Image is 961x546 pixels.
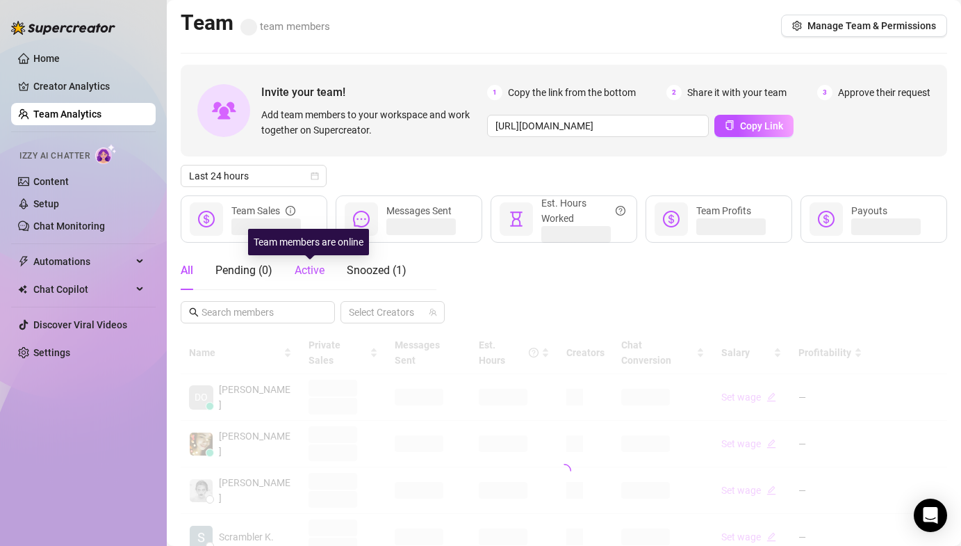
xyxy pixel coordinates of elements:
span: message [353,211,370,227]
span: Team Profits [696,205,751,216]
a: Home [33,53,60,64]
span: Copy the link from the bottom [508,85,636,100]
span: Chat Copilot [33,278,132,300]
span: search [189,307,199,317]
span: 2 [666,85,682,100]
img: Chat Copilot [18,284,27,294]
div: Team Sales [231,203,295,218]
span: dollar-circle [818,211,835,227]
span: loading [557,463,572,479]
h2: Team [181,10,330,36]
span: calendar [311,172,319,180]
span: question-circle [616,195,625,226]
span: Active [295,264,325,277]
span: Copy Link [740,120,783,131]
div: Team members are online [248,229,369,255]
a: Chat Monitoring [33,220,105,232]
a: Setup [33,198,59,209]
span: Last 24 hours [189,166,318,186]
span: dollar-circle [198,211,215,227]
span: Share it with your team [687,85,787,100]
span: setting [792,21,802,31]
span: Manage Team & Permissions [807,20,936,31]
span: Invite your team! [261,83,487,101]
span: dollar-circle [663,211,680,227]
div: Pending ( 0 ) [215,262,272,279]
input: Search members [202,305,315,320]
a: Settings [33,347,70,358]
span: team members [240,20,330,33]
span: 3 [817,85,832,100]
span: Payouts [851,205,887,216]
span: Approve their request [838,85,930,100]
a: Discover Viral Videos [33,319,127,330]
a: Content [33,176,69,187]
a: Team Analytics [33,109,101,120]
span: team [429,308,437,316]
span: hourglass [508,211,525,227]
span: Automations [33,250,132,273]
span: Snoozed ( 1 ) [347,264,406,277]
a: Creator Analytics [33,75,145,97]
button: Manage Team & Permissions [781,15,947,37]
span: info-circle [286,203,295,218]
span: Add team members to your workspace and work together on Supercreator. [261,107,482,138]
span: Izzy AI Chatter [19,150,90,163]
span: Messages Sent [386,205,452,216]
button: Copy Link [714,115,794,137]
img: AI Chatter [95,144,117,164]
span: thunderbolt [18,256,29,267]
span: 1 [487,85,502,100]
img: logo-BBDzfeDw.svg [11,21,115,35]
div: Est. Hours Worked [541,195,625,226]
span: copy [725,120,734,130]
div: Open Intercom Messenger [914,499,947,532]
div: All [181,262,193,279]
